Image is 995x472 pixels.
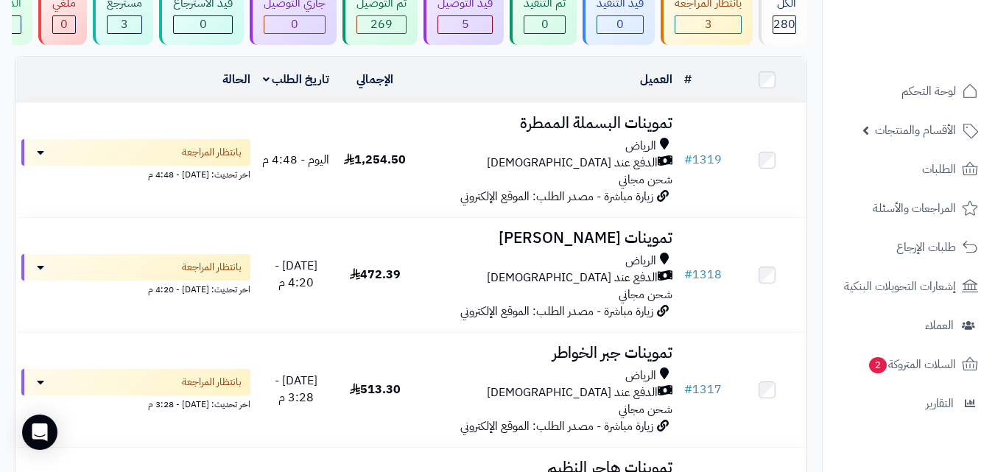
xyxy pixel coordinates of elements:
[831,152,986,187] a: الطلبات
[21,166,250,181] div: اخر تحديث: [DATE] - 4:48 م
[53,16,75,33] div: 0
[174,16,232,33] div: 0
[684,381,692,398] span: #
[684,266,722,283] a: #1318
[275,257,317,292] span: [DATE] - 4:20 م
[356,71,393,88] a: الإجمالي
[60,15,68,33] span: 0
[487,270,658,286] span: الدفع عند [DEMOGRAPHIC_DATA]
[460,188,653,205] span: زيارة مباشرة - مصدر الطلب: الموقع الإلكتروني
[684,381,722,398] a: #1317
[773,15,795,33] span: 280
[421,115,672,132] h3: تموينات البسملة الممطرة
[868,356,887,374] span: 2
[619,286,672,303] span: شحن مجاني
[370,15,393,33] span: 269
[200,15,207,33] span: 0
[22,415,57,450] div: Open Intercom Messenger
[896,237,956,258] span: طلبات الإرجاع
[831,269,986,304] a: إشعارات التحويلات البنكية
[182,375,242,390] span: بانتظار المراجعة
[462,15,469,33] span: 5
[182,260,242,275] span: بانتظار المراجعة
[262,151,329,169] span: اليوم - 4:48 م
[357,16,406,33] div: 269
[524,16,565,33] div: 0
[705,15,712,33] span: 3
[619,401,672,418] span: شحن مجاني
[844,276,956,297] span: إشعارات التحويلات البنكية
[487,384,658,401] span: الدفع عند [DEMOGRAPHIC_DATA]
[487,155,658,172] span: الدفع عند [DEMOGRAPHIC_DATA]
[625,367,656,384] span: الرياض
[350,381,401,398] span: 513.30
[831,74,986,109] a: لوحة التحكم
[684,151,722,169] a: #1319
[616,15,624,33] span: 0
[108,16,141,33] div: 3
[438,16,492,33] div: 5
[421,230,672,247] h3: تموينات [PERSON_NAME]
[926,393,954,414] span: التقارير
[625,253,656,270] span: الرياض
[831,347,986,382] a: السلات المتروكة2
[925,315,954,336] span: العملاء
[597,16,643,33] div: 0
[675,16,741,33] div: 3
[21,395,250,411] div: اخر تحديث: [DATE] - 3:28 م
[640,71,672,88] a: العميل
[264,16,325,33] div: 0
[344,151,406,169] span: 1,254.50
[182,145,242,160] span: بانتظار المراجعة
[831,230,986,265] a: طلبات الإرجاع
[625,138,656,155] span: الرياض
[275,372,317,406] span: [DATE] - 3:28 م
[831,386,986,421] a: التقارير
[895,12,981,43] img: logo-2.png
[868,354,956,375] span: السلات المتروكة
[831,308,986,343] a: العملاء
[875,120,956,141] span: الأقسام والمنتجات
[263,71,330,88] a: تاريخ الطلب
[421,345,672,362] h3: تموينات جبر الخواطر
[901,81,956,102] span: لوحة التحكم
[831,191,986,226] a: المراجعات والأسئلة
[922,159,956,180] span: الطلبات
[21,281,250,296] div: اخر تحديث: [DATE] - 4:20 م
[873,198,956,219] span: المراجعات والأسئلة
[684,151,692,169] span: #
[121,15,128,33] span: 3
[460,303,653,320] span: زيارة مباشرة - مصدر الطلب: الموقع الإلكتروني
[222,71,250,88] a: الحالة
[460,418,653,435] span: زيارة مباشرة - مصدر الطلب: الموقع الإلكتروني
[619,171,672,189] span: شحن مجاني
[350,266,401,283] span: 472.39
[684,266,692,283] span: #
[291,15,298,33] span: 0
[684,71,692,88] a: #
[541,15,549,33] span: 0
